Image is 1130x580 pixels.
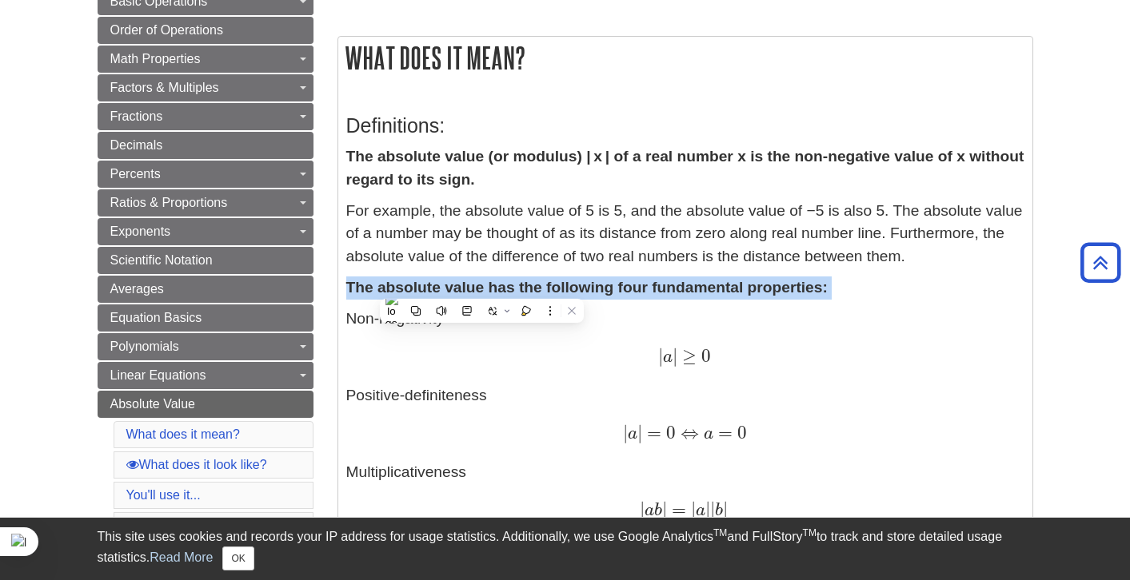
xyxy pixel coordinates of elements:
span: ⇔ [676,422,699,443]
span: | [723,499,728,520]
span: | [640,499,645,520]
span: | [691,499,696,520]
a: Averages [98,276,313,303]
h3: Definitions: [346,114,1024,137]
span: = [667,499,686,520]
a: Percents [98,161,313,188]
span: Scientific Notation [110,253,213,267]
span: b [654,502,662,519]
span: Fractions [110,109,163,123]
a: Read More [150,550,213,564]
span: a [628,425,637,443]
a: What does it look like? [126,458,267,471]
div: This site uses cookies and records your IP address for usage statistics. Additionally, we use Goo... [98,527,1033,570]
span: Decimals [110,138,163,152]
span: Polynomials [110,340,179,353]
span: Linear Equations [110,368,206,382]
span: Factors & Multiples [110,81,219,94]
a: Exponents [98,218,313,245]
span: Exponents [110,224,171,238]
span: a [699,425,713,443]
span: 0 [697,345,711,367]
span: Averages [110,282,164,296]
a: Ratios & Proportions [98,189,313,217]
span: a [645,502,654,519]
a: Absolute Value [98,391,313,418]
span: ≥ [677,345,697,367]
span: | [658,345,663,367]
sup: TM [803,527,817,538]
span: | [637,422,642,443]
span: a [696,502,705,519]
a: Math Properties [98,46,313,73]
span: Absolute Value [110,397,195,411]
span: Order of Operations [110,23,223,37]
a: You'll use it... [126,488,201,502]
h2: What does it mean? [338,37,1032,79]
span: Percents [110,167,161,181]
span: Equation Basics [110,311,202,324]
span: Math Properties [110,52,201,66]
span: 0 [661,422,676,443]
span: | [623,422,628,443]
a: Scientific Notation [98,247,313,274]
strong: The absolute value has the following four fundamental properties: [346,279,828,296]
a: Fractions [98,103,313,130]
span: = [642,422,661,443]
button: Close [222,546,254,570]
a: Factors & Multiples [98,74,313,101]
a: Decimals [98,132,313,159]
span: | [710,499,715,520]
span: | [673,345,677,367]
p: For example, the absolute value of 5 is 5, and the absolute value of −5 is also 5. The absolute v... [346,200,1024,268]
sup: TM [713,527,727,538]
span: Ratios & Proportions [110,196,228,209]
strong: The absolute value (or modulus) | x | of a real number x is the non-negative value of x without r... [346,148,1024,188]
span: b [715,502,723,519]
span: 0 [733,422,747,443]
span: | [705,499,710,520]
a: Polynomials [98,333,313,360]
span: = [713,422,733,443]
a: What does it mean? [126,427,240,441]
a: Linear Equations [98,362,313,389]
span: a [663,348,673,366]
span: | [662,499,667,520]
a: Back to Top [1075,252,1126,273]
a: Order of Operations [98,17,313,44]
a: Equation Basics [98,304,313,332]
